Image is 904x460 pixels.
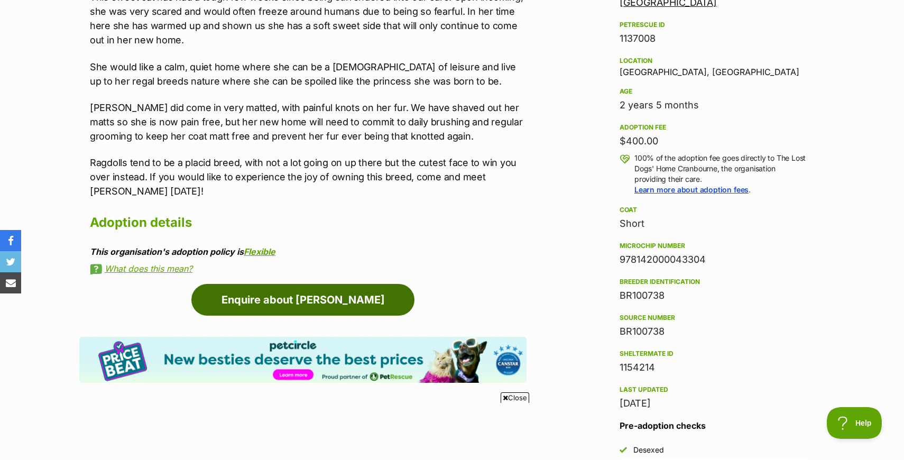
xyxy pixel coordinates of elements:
div: [GEOGRAPHIC_DATA], [GEOGRAPHIC_DATA] [620,54,808,77]
div: 1137008 [620,31,808,46]
div: 2 years 5 months [620,98,808,113]
div: Breeder identification [620,278,808,286]
div: Location [620,57,808,65]
div: BR100738 [620,288,808,303]
div: Short [620,216,808,231]
div: This organisation's adoption policy is [90,247,527,256]
div: Sheltermate ID [620,349,808,358]
div: 1154214 [620,360,808,375]
a: Flexible [244,246,275,257]
div: Source number [620,314,808,322]
p: She would like a calm, quiet home where she can be a [DEMOGRAPHIC_DATA] of leisure and live up to... [90,60,527,88]
a: What does this mean? [90,264,527,273]
h2: Adoption details [90,211,527,234]
a: Learn more about adoption fees [634,185,749,194]
p: 100% of the adoption fee goes directly to The Lost Dogs' Home Cranbourne, the organisation provid... [634,153,808,195]
h3: Pre-adoption checks [620,419,808,432]
div: Last updated [620,385,808,394]
img: Pet Circle promo banner [79,337,527,383]
div: $400.00 [620,134,808,149]
iframe: Help Scout Beacon - Open [827,407,883,439]
p: [PERSON_NAME] did come in very matted, with painful knots on her fur. We have shaved out her matt... [90,100,527,143]
div: Coat [620,206,808,214]
div: Microchip number [620,242,808,250]
div: 978142000043304 [620,252,808,267]
div: Age [620,87,808,96]
p: Ragdolls tend to be a placid breed, with not a lot going on up there but the cutest face to win y... [90,155,527,198]
div: BR100738 [620,324,808,339]
div: PetRescue ID [620,21,808,29]
div: [DATE] [620,396,808,411]
div: Adoption fee [620,123,808,132]
iframe: Advertisement [260,407,644,455]
div: Desexed [633,445,664,455]
span: Close [501,392,529,403]
a: Enquire about [PERSON_NAME] [191,284,414,316]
